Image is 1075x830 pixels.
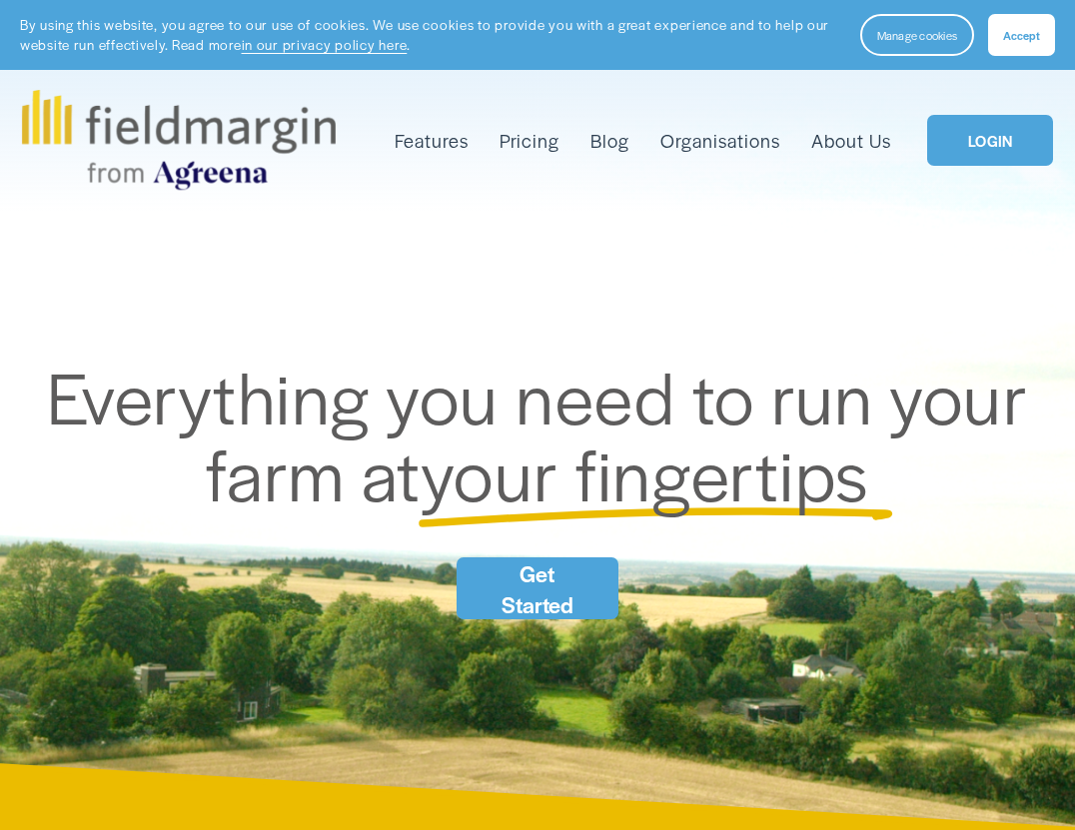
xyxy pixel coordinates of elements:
[988,14,1055,56] button: Accept
[395,125,469,156] a: folder dropdown
[395,127,469,154] span: Features
[500,125,559,156] a: Pricing
[1003,27,1040,43] span: Accept
[242,35,408,54] a: in our privacy policy here
[860,14,974,56] button: Manage cookies
[20,15,840,55] p: By using this website, you agree to our use of cookies. We use cookies to provide you with a grea...
[457,557,619,619] a: Get Started
[660,125,780,156] a: Organisations
[877,27,957,43] span: Manage cookies
[421,422,869,522] span: your fingertips
[590,125,629,156] a: Blog
[927,115,1053,167] a: LOGIN
[22,90,336,190] img: fieldmargin.com
[811,125,891,156] a: About Us
[47,346,1045,522] span: Everything you need to run your farm at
